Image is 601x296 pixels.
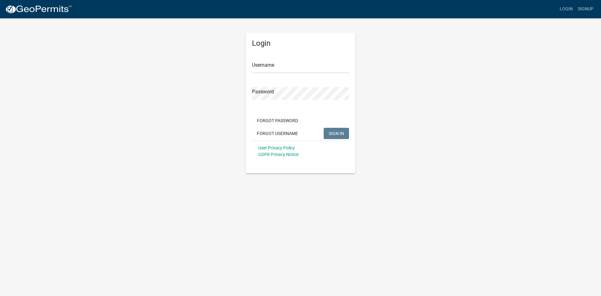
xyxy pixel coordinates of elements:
button: Forgot Password [252,115,303,126]
a: GDPR Privacy Notice [258,152,299,157]
span: SIGN IN [329,131,344,136]
h5: Login [252,39,349,48]
button: Forgot Username [252,128,303,139]
a: Signup [575,3,596,15]
button: SIGN IN [324,128,349,139]
a: User Privacy Policy [258,145,295,150]
a: Login [557,3,575,15]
